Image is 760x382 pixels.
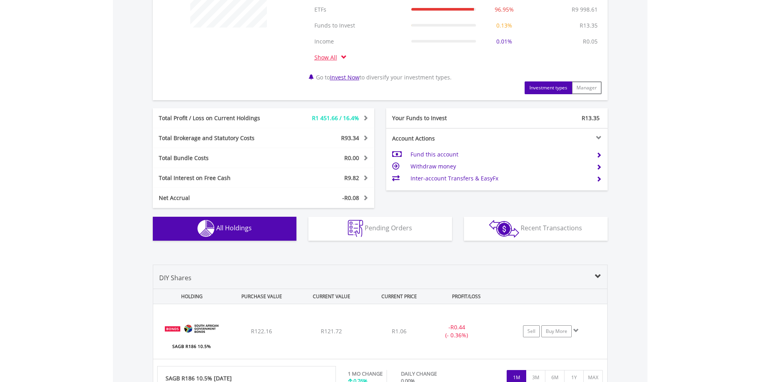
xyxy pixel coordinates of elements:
td: R9 998.61 [568,2,602,18]
a: Show All [314,53,341,61]
td: R0.05 [579,34,602,49]
a: Buy More [541,325,572,337]
td: 0.13% [480,18,529,34]
span: R13.35 [582,114,600,122]
div: Total Brokerage and Statutory Costs [153,134,282,142]
img: holdings-wht.png [197,220,215,237]
td: Fund this account [411,148,590,160]
span: R9.82 [344,174,359,182]
div: - (- 0.36%) [427,323,487,339]
div: Total Interest on Free Cash [153,174,282,182]
div: CURRENT PRICE [367,289,430,304]
img: transactions-zar-wht.png [489,220,519,238]
span: Pending Orders [365,224,412,232]
button: Recent Transactions [464,217,608,241]
button: Manager [572,81,602,94]
td: 96.95% [480,2,529,18]
span: All Holdings [216,224,252,232]
div: 1 MO CHANGE [348,370,383,378]
a: Invest Now [330,73,359,81]
div: PURCHASE VALUE [228,289,296,304]
td: Income [310,34,407,49]
a: Sell [523,325,540,337]
span: R121.72 [321,327,342,335]
span: -R0.08 [342,194,359,202]
button: All Holdings [153,217,296,241]
img: pending_instructions-wht.png [348,220,363,237]
span: R0.00 [344,154,359,162]
div: Account Actions [386,135,497,143]
div: Your Funds to Invest [386,114,497,122]
div: HOLDING [154,289,226,304]
td: 0.01% [480,34,529,49]
button: Pending Orders [308,217,452,241]
div: Total Bundle Costs [153,154,282,162]
span: R1 451.66 / 16.4% [312,114,359,122]
td: Inter-account Transfers & EasyFx [411,172,590,184]
span: R0.44 [450,323,465,331]
span: Recent Transactions [521,224,582,232]
div: DAILY CHANGE [401,370,465,378]
div: Net Accrual [153,194,282,202]
div: PROFIT/LOSS [432,289,501,304]
td: Funds to Invest [310,18,407,34]
td: ETFs [310,2,407,18]
td: Withdraw money [411,160,590,172]
button: Investment types [525,81,572,94]
div: Total Profit / Loss on Current Holdings [153,114,282,122]
div: CURRENT VALUE [298,289,366,304]
span: R93.34 [341,134,359,142]
span: R122.16 [251,327,272,335]
td: R13.35 [576,18,602,34]
img: TFSA.ZA.R186.png [157,314,226,357]
span: DIY Shares [159,273,191,282]
span: R1.06 [392,327,407,335]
